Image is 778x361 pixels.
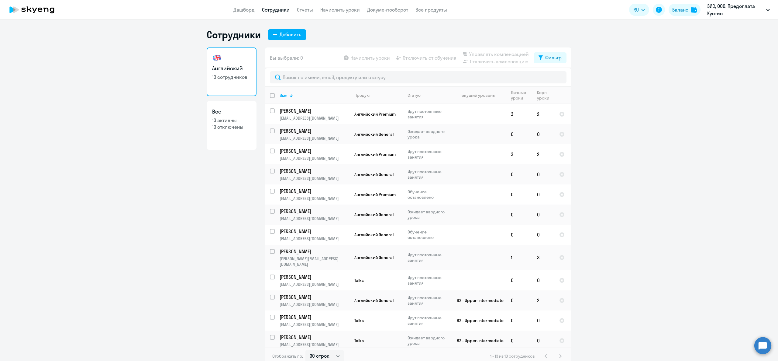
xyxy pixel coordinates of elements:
[691,7,697,13] img: balance
[280,228,348,235] p: [PERSON_NAME]
[280,322,349,327] p: [EMAIL_ADDRESS][DOMAIN_NAME]
[506,184,532,205] td: 0
[449,290,506,310] td: B2 - Upper-Intermediate
[280,107,348,114] p: [PERSON_NAME]
[280,294,348,300] p: [PERSON_NAME]
[280,128,348,134] p: [PERSON_NAME]
[354,152,396,157] span: Английский Premium
[415,7,447,13] a: Все продукты
[669,4,701,16] button: Балансbalance
[490,353,535,359] span: 1 - 13 из 13 сотрудников
[280,107,349,114] a: [PERSON_NAME]
[354,278,364,283] span: Talks
[233,7,255,13] a: Дашборд
[408,149,449,160] p: Идут постоянные занятия
[280,228,349,235] a: [PERSON_NAME]
[212,117,251,124] p: 13 активны
[354,131,394,137] span: Английский General
[704,2,773,17] button: ЗИС, ООО, Предоплата Кустис
[280,208,348,215] p: [PERSON_NAME]
[707,2,764,17] p: ЗИС, ООО, Предоплата Кустис
[506,290,532,310] td: 0
[532,205,554,225] td: 0
[532,270,554,290] td: 0
[280,156,349,161] p: [EMAIL_ADDRESS][DOMAIN_NAME]
[207,101,256,150] a: Все13 активны13 отключены
[280,302,349,307] p: [EMAIL_ADDRESS][DOMAIN_NAME]
[280,248,349,255] a: [PERSON_NAME]
[280,168,348,174] p: [PERSON_NAME]
[268,29,306,40] button: Добавить
[280,314,348,321] p: [PERSON_NAME]
[280,274,348,280] p: [PERSON_NAME]
[408,129,449,140] p: Ожидает вводного урока
[280,208,349,215] a: [PERSON_NAME]
[280,31,301,38] div: Добавить
[280,196,349,201] p: [EMAIL_ADDRESS][DOMAIN_NAME]
[408,315,449,326] p: Идут постоянные занятия
[280,334,349,341] a: [PERSON_NAME]
[506,331,532,351] td: 0
[262,7,290,13] a: Сотрудники
[408,335,449,346] p: Ожидает вводного урока
[280,256,349,267] p: [PERSON_NAME][EMAIL_ADDRESS][DOMAIN_NAME]
[212,65,251,72] h3: Английский
[280,148,349,154] a: [PERSON_NAME]
[449,331,506,351] td: B2 - Upper-Intermediate
[449,310,506,331] td: B2 - Upper-Intermediate
[280,216,349,221] p: [EMAIL_ADDRESS][DOMAIN_NAME]
[408,93,421,98] div: Статус
[408,295,449,306] p: Идут постоянные занятия
[354,298,394,303] span: Английский General
[532,104,554,124] td: 2
[511,90,526,101] div: Личные уроки
[212,74,251,80] p: 13 сотрудников
[280,188,349,195] a: [PERSON_NAME]
[506,104,532,124] td: 3
[506,270,532,290] td: 0
[354,172,394,177] span: Английский General
[354,255,394,260] span: Английский General
[506,245,532,270] td: 1
[672,6,688,13] div: Баланс
[532,331,554,351] td: 0
[506,205,532,225] td: 0
[506,310,532,331] td: 0
[354,111,396,117] span: Английский Premium
[270,71,566,83] input: Поиск по имени, email, продукту или статусу
[629,4,649,16] button: RU
[545,54,562,61] div: Фильтр
[354,93,402,98] div: Продукт
[272,353,303,359] span: Отображать по:
[280,282,349,287] p: [EMAIL_ADDRESS][DOMAIN_NAME]
[532,144,554,164] td: 2
[280,342,349,347] p: [EMAIL_ADDRESS][DOMAIN_NAME]
[506,144,532,164] td: 3
[354,212,394,217] span: Английский General
[354,318,364,323] span: Talks
[354,192,396,197] span: Английский Premium
[280,334,348,341] p: [PERSON_NAME]
[280,115,349,121] p: [EMAIL_ADDRESS][DOMAIN_NAME]
[532,225,554,245] td: 0
[408,252,449,263] p: Идут постоянные занятия
[212,124,251,130] p: 13 отключены
[532,164,554,184] td: 0
[408,109,449,120] p: Идут постоянные занятия
[280,294,349,300] a: [PERSON_NAME]
[633,6,639,13] span: RU
[212,53,222,63] img: english
[506,124,532,144] td: 0
[506,225,532,245] td: 0
[280,168,349,174] a: [PERSON_NAME]
[280,314,349,321] a: [PERSON_NAME]
[280,176,349,181] p: [EMAIL_ADDRESS][DOMAIN_NAME]
[408,275,449,286] p: Идут постоянные занятия
[532,124,554,144] td: 0
[280,236,349,241] p: [EMAIL_ADDRESS][DOMAIN_NAME]
[280,188,348,195] p: [PERSON_NAME]
[207,47,256,96] a: Английский13 сотрудников
[537,90,549,101] div: Корп. уроки
[280,148,348,154] p: [PERSON_NAME]
[280,135,349,141] p: [EMAIL_ADDRESS][DOMAIN_NAME]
